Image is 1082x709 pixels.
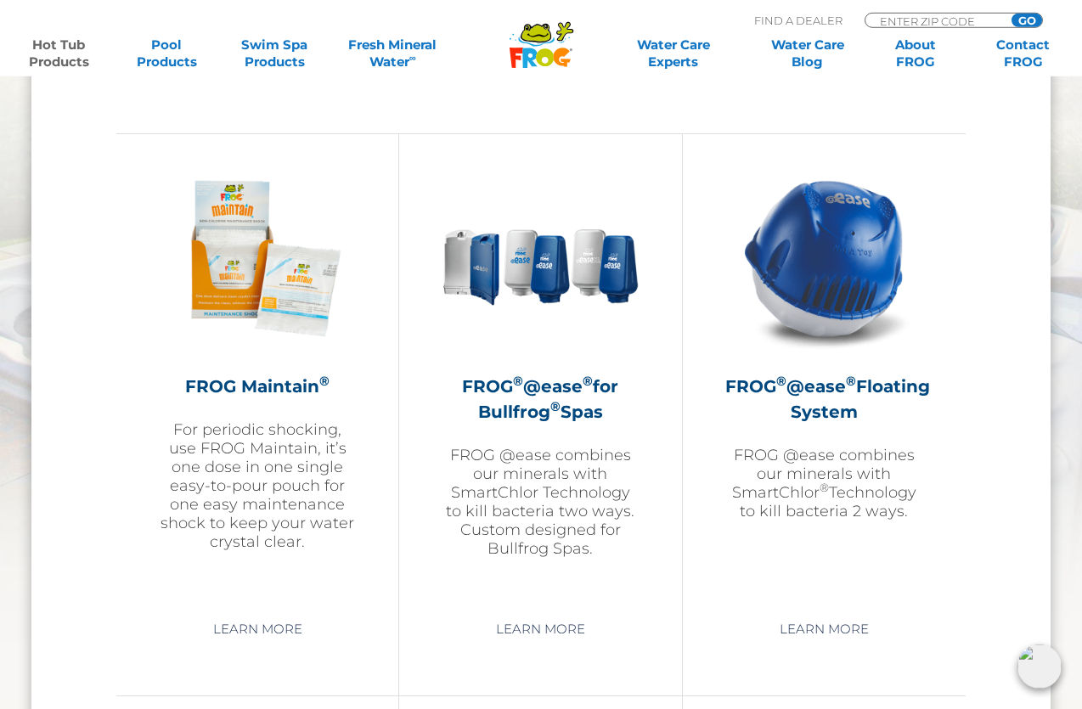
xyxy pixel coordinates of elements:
img: Frog_Maintain_Hero-2-v2-300x300.png [159,160,356,357]
sup: ® [846,373,856,389]
img: hot-tub-product-atease-system-300x300.png [725,160,922,357]
a: Swim SpaProducts [233,37,317,70]
a: FROG®@ease®Floating SystemFROG @ease combines our minerals with SmartChlor®Technology to kill bac... [725,160,923,601]
sup: ∞ [409,52,416,64]
a: FROG Maintain®For periodic shocking, use FROG Maintain, it’s one dose in one single easy-to-pour ... [159,160,356,601]
sup: ® [776,373,786,389]
input: Zip Code Form [878,14,993,28]
a: Hot TubProducts [17,37,101,70]
a: Water CareExperts [606,37,741,70]
img: openIcon [1017,644,1062,689]
sup: ® [820,481,829,494]
h2: FROG @ease Floating System [725,374,923,425]
a: ContactFROG [981,37,1065,70]
sup: ® [583,373,593,389]
a: PoolProducts [125,37,209,70]
h2: FROG Maintain [159,374,356,399]
input: GO [1012,14,1042,27]
p: Find A Dealer [754,13,842,28]
a: FROG®@ease®for Bullfrog®SpasFROG @ease combines our minerals with SmartChlor Technology to kill b... [442,160,639,601]
h2: FROG @ease for Bullfrog Spas [442,374,639,425]
sup: ® [319,373,330,389]
a: Water CareBlog [765,37,849,70]
p: FROG @ease combines our minerals with SmartChlor Technology to kill bacteria 2 ways. [725,446,923,520]
img: bullfrog-product-hero-300x300.png [442,160,639,357]
a: Learn More [760,614,888,644]
sup: ® [513,373,523,389]
a: Fresh MineralWater∞ [341,37,445,70]
sup: ® [550,398,561,414]
a: AboutFROG [873,37,957,70]
a: Learn More [476,614,605,644]
a: Learn More [194,614,322,644]
p: For periodic shocking, use FROG Maintain, it’s one dose in one single easy-to-pour pouch for one ... [159,420,356,551]
p: FROG @ease combines our minerals with SmartChlor Technology to kill bacteria two ways. Custom des... [442,446,639,558]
